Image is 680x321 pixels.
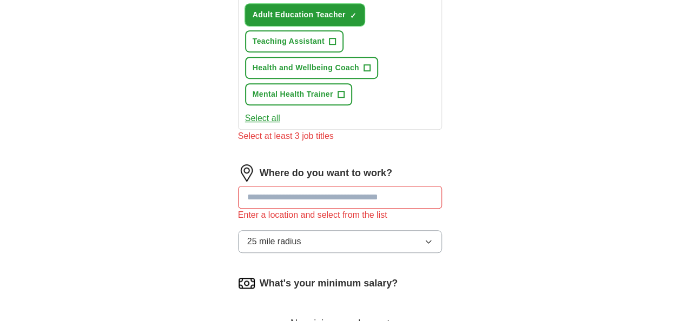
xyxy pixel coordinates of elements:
[238,275,255,292] img: salary.png
[253,36,325,47] span: Teaching Assistant
[260,276,398,291] label: What's your minimum salary?
[253,89,333,100] span: Mental Health Trainer
[245,112,280,125] button: Select all
[238,130,443,143] div: Select at least 3 job titles
[245,83,352,105] button: Mental Health Trainer
[260,166,392,180] label: Where do you want to work?
[247,235,301,248] span: 25 mile radius
[253,9,346,21] span: Adult Education Teacher
[238,209,443,222] div: Enter a location and select from the list
[350,11,356,20] span: ✓
[253,62,359,73] span: Health and Wellbeing Coach
[245,30,344,52] button: Teaching Assistant
[238,230,443,253] button: 25 mile radius
[245,57,378,79] button: Health and Wellbeing Coach
[238,164,255,182] img: location.png
[245,4,365,26] button: Adult Education Teacher✓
